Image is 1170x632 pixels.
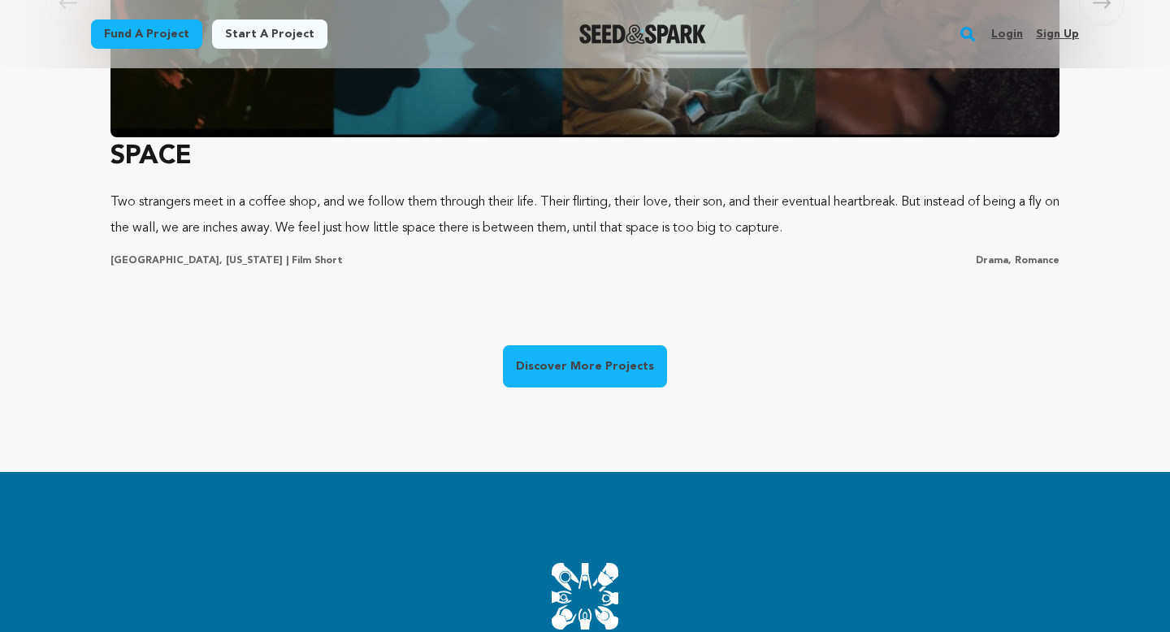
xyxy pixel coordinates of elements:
a: Sign up [1036,21,1079,47]
span: Film Short [292,256,343,266]
a: Fund a project [91,19,202,49]
a: Start a project [212,19,327,49]
p: Drama, Romance [976,254,1059,267]
a: Seed&Spark Homepage [579,24,707,44]
a: Discover More Projects [503,345,667,387]
span: [GEOGRAPHIC_DATA], [US_STATE] | [110,256,288,266]
img: Seed&Spark Logo Dark Mode [579,24,707,44]
h3: SPACE [110,137,1059,176]
img: Seed&Spark Community Icon [552,563,618,630]
p: Two strangers meet in a coffee shop, and we follow them through their life. Their flirting, their... [110,189,1059,241]
a: Login [991,21,1023,47]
